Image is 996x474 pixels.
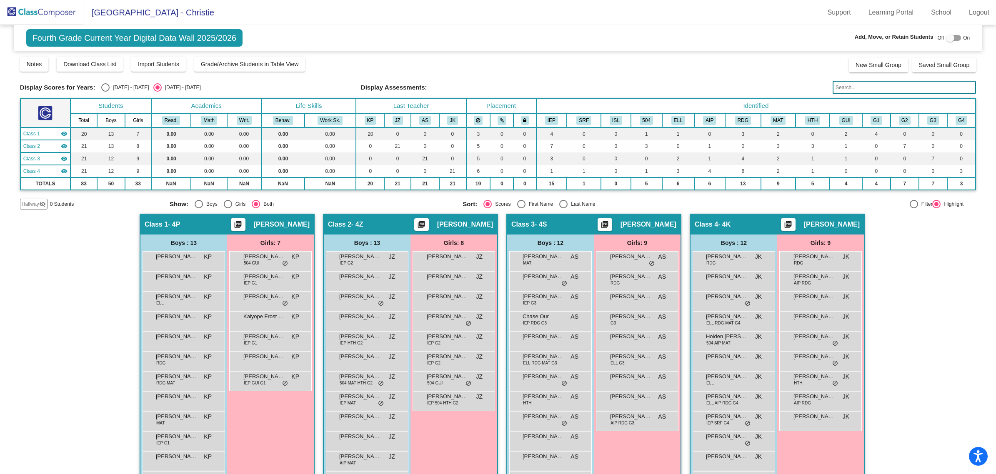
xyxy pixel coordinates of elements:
td: 7 [919,152,947,165]
span: AS [571,252,578,261]
td: 0 [439,152,466,165]
span: [PERSON_NAME] [706,252,748,261]
td: 0.00 [261,165,304,177]
td: 0 [662,140,694,152]
td: 9 [125,152,151,165]
button: Import Students [131,57,186,72]
td: 0 [356,165,384,177]
button: G1 [871,116,882,125]
span: JK [755,252,762,261]
td: 0 [862,140,891,152]
td: 21 [411,152,439,165]
span: - 4S [535,220,547,229]
td: 0 [384,127,410,140]
td: 13 [725,177,761,190]
td: 2 [830,127,862,140]
td: 0.00 [305,152,356,165]
span: On [963,34,970,42]
td: 3 [947,165,976,177]
button: IEP [545,116,558,125]
div: Girls: 9 [777,235,864,251]
div: [DATE] - [DATE] [162,84,201,91]
td: 0 [891,127,919,140]
span: New Small Group [856,62,901,68]
th: Group 2 [891,113,919,127]
td: 0.00 [151,152,191,165]
td: 3 [725,127,761,140]
td: 0 [601,140,631,152]
td: 0 [513,127,536,140]
td: 0 [490,140,513,152]
th: English Language Learner [662,113,694,127]
td: 21 [70,165,97,177]
td: 0 [439,140,466,152]
span: [PERSON_NAME] [339,252,381,261]
td: 0 [725,140,761,152]
td: 0 [919,165,947,177]
td: 1 [694,152,725,165]
th: Total [70,113,97,127]
td: NaN [261,177,304,190]
td: 13 [97,140,125,152]
th: Math Intervention [761,113,796,127]
td: 0 [513,140,536,152]
td: 21 [384,140,410,152]
th: Life Skills [261,99,356,113]
td: 0 [567,152,601,165]
div: Boys : 12 [691,235,777,251]
mat-icon: picture_as_pdf [233,220,243,232]
button: ISL [610,116,622,125]
button: G2 [899,116,911,125]
td: 6 [466,165,490,177]
a: Logout [962,6,996,19]
td: 3 [662,165,694,177]
button: Print Students Details [231,218,245,231]
button: G4 [956,116,967,125]
td: 0 [796,127,830,140]
td: 0.00 [305,165,356,177]
span: Notes [27,61,42,67]
span: Add, Move, or Retain Students [855,33,933,41]
td: 21 [411,177,439,190]
td: 0 [513,165,536,177]
button: G3 [927,116,939,125]
td: 0 [862,152,891,165]
td: 0.00 [227,127,262,140]
button: Behav. [273,116,293,125]
td: Joseph Zabielski - 4Z [20,140,70,152]
th: Last Teacher [356,99,466,113]
a: School [924,6,958,19]
div: Filter [918,200,933,208]
button: Saved Small Group [912,57,976,72]
td: 7 [536,140,567,152]
span: Class 2 [328,220,351,229]
td: 0 [601,177,631,190]
td: NaN [227,177,262,190]
td: 21 [384,177,410,190]
span: [PERSON_NAME] [793,252,835,261]
button: SRF [576,116,591,125]
div: Boys : 13 [140,235,227,251]
span: Class 2 [23,142,40,150]
mat-icon: visibility [61,130,68,137]
td: 20 [356,127,384,140]
span: Hallway [22,200,39,208]
button: Print Students Details [781,218,796,231]
span: [PERSON_NAME] [254,220,310,229]
td: 1 [536,165,567,177]
button: RDG [735,116,751,125]
th: Group 1 [862,113,891,127]
div: Girls [232,200,246,208]
td: 4 [830,177,862,190]
th: Students [70,99,151,113]
button: Math [201,116,217,125]
th: Keep with teacher [513,113,536,127]
th: Jennifer Krystofolski [439,113,466,127]
mat-icon: visibility [61,155,68,162]
td: 0.00 [151,127,191,140]
a: Support [821,6,858,19]
div: Highlight [941,200,963,208]
button: New Small Group [849,57,908,72]
td: 12 [97,165,125,177]
td: 0 [601,127,631,140]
